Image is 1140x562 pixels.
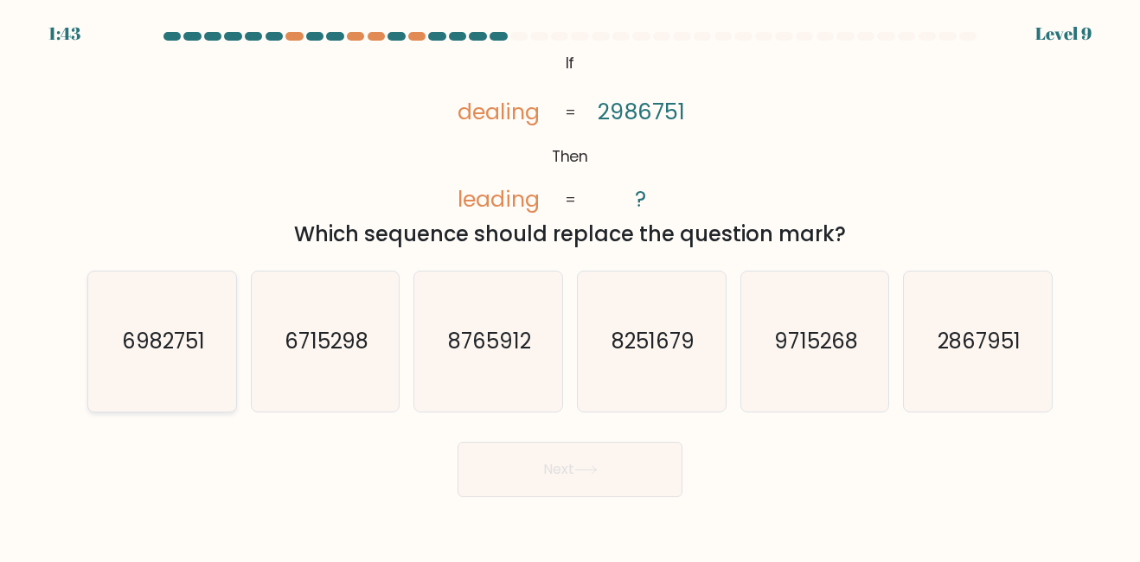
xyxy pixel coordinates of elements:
[938,327,1021,355] text: 2867951
[48,21,80,47] div: 1:43
[598,96,685,127] tspan: 2986751
[564,188,575,210] tspan: =
[775,327,858,355] text: 9715268
[551,145,588,167] tspan: Then
[458,442,682,497] button: Next
[1035,21,1092,47] div: Level 9
[122,327,205,355] text: 6982751
[433,48,708,216] svg: @import url('[URL][DOMAIN_NAME]);
[98,219,1042,250] div: Which sequence should replace the question mark?
[612,327,695,355] text: 8251679
[285,327,368,355] text: 6715298
[564,101,575,123] tspan: =
[458,183,540,214] tspan: leading
[458,96,540,127] tspan: dealing
[448,327,531,355] text: 8765912
[565,52,574,73] tspan: If
[635,183,647,214] tspan: ?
